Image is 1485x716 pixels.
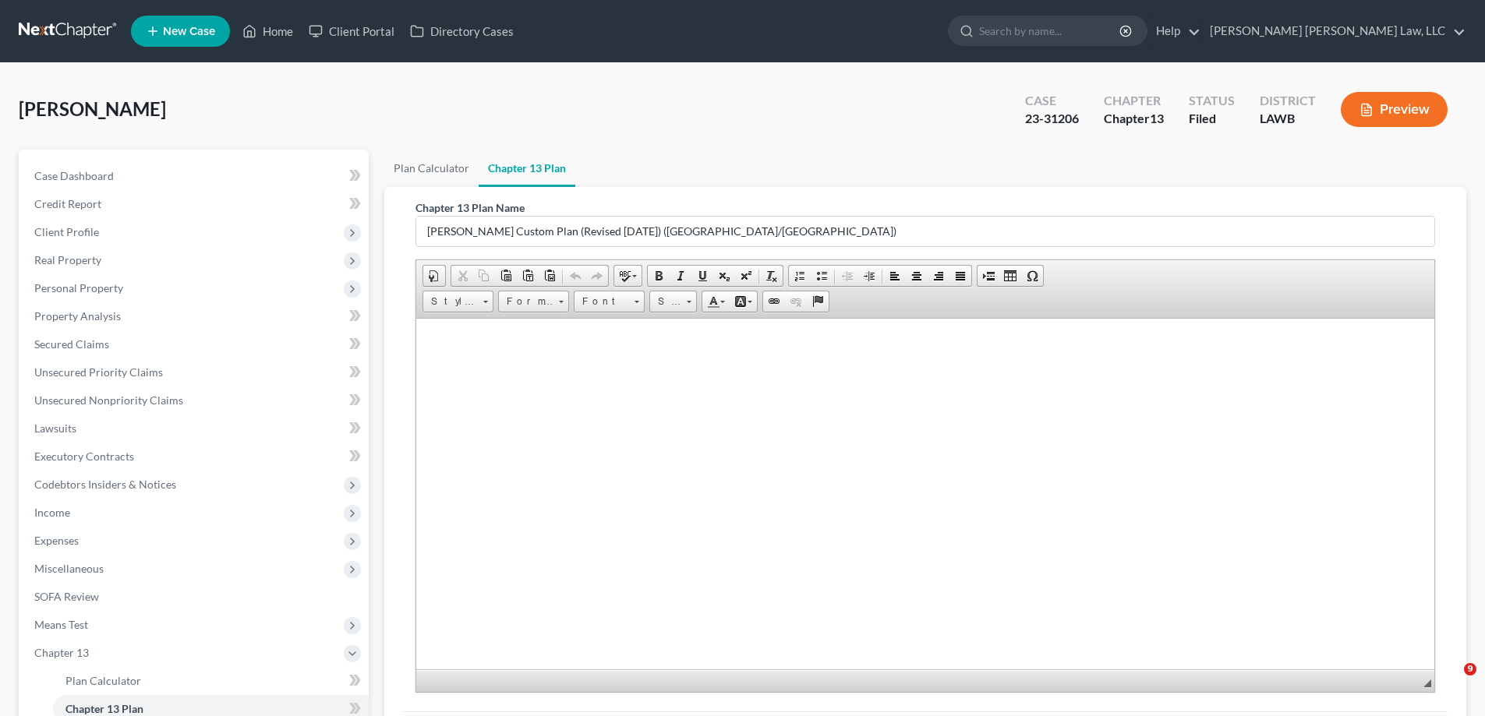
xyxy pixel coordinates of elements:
span: Plan Calculator [65,674,141,687]
a: Paste from Word [539,266,560,286]
span: Resize [1423,679,1431,687]
span: Case Dashboard [34,169,114,182]
a: Copy [473,266,495,286]
a: Align Left [884,266,906,286]
div: 23-31206 [1025,110,1079,128]
a: Increase Indent [858,266,880,286]
a: Unsecured Priority Claims [22,358,369,386]
span: Unsecured Priority Claims [34,365,163,379]
span: Codebtors Insiders & Notices [34,478,176,491]
div: Chapter [1104,92,1164,110]
span: Size [650,291,681,312]
span: Format [499,291,553,312]
span: New Case [163,26,215,37]
span: Expenses [34,534,79,547]
a: Paste [495,266,517,286]
button: Preview [1341,92,1448,127]
input: Enter name... [416,217,1434,246]
a: Bold [648,266,670,286]
a: Secured Claims [22,330,369,358]
span: Styles [423,291,478,312]
span: 9 [1464,663,1476,675]
label: Chapter 13 Plan Name [415,199,525,216]
span: Chapter 13 Plan [65,702,143,715]
iframe: Rich Text Editor, document-ckeditor [416,319,1434,669]
a: Decrease Indent [836,266,858,286]
a: Undo [564,266,586,286]
span: Personal Property [34,281,123,295]
a: Superscript [735,266,757,286]
a: Redo [586,266,608,286]
a: Unlink [785,291,807,312]
a: Document Properties [423,266,445,286]
a: Underline [691,266,713,286]
a: Align Right [928,266,949,286]
a: Anchor [807,291,829,312]
div: Case [1025,92,1079,110]
div: District [1260,92,1316,110]
a: Lawsuits [22,414,369,443]
input: Search by name... [979,16,1122,45]
a: Case Dashboard [22,162,369,190]
span: Credit Report [34,197,101,210]
a: Insert/Remove Numbered List [789,266,811,286]
a: Italic [670,266,691,286]
a: Format [498,291,569,312]
a: Plan Calculator [384,150,479,187]
span: [PERSON_NAME] [19,97,166,120]
span: Font [575,291,629,312]
iframe: Intercom live chat [1432,663,1469,700]
span: Secured Claims [34,337,109,351]
div: LAWB [1260,110,1316,128]
div: Chapter [1104,110,1164,128]
a: Property Analysis [22,302,369,330]
a: SOFA Review [22,583,369,611]
a: Directory Cases [402,17,522,45]
a: Center [906,266,928,286]
div: Status [1189,92,1235,110]
a: Background Color [730,291,757,312]
a: Plan Calculator [53,667,369,695]
span: Miscellaneous [34,562,104,575]
span: 13 [1150,111,1164,125]
a: Help [1148,17,1200,45]
a: Credit Report [22,190,369,218]
a: Insert Special Character [1021,266,1043,286]
span: Lawsuits [34,421,76,435]
a: Unsecured Nonpriority Claims [22,386,369,414]
a: Insert/Remove Bulleted List [811,266,833,286]
a: Remove Format [761,266,783,286]
a: Chapter 13 Plan [479,150,575,187]
a: Table [999,266,1021,286]
a: Size [649,291,697,312]
span: Chapter 13 [34,646,89,659]
a: [PERSON_NAME] [PERSON_NAME] Law, LLC [1202,17,1466,45]
a: Paste as plain text [517,266,539,286]
a: Insert Page Break for Printing [978,266,999,286]
a: Client Portal [301,17,402,45]
span: Real Property [34,253,101,266]
a: Justify [949,266,971,286]
span: Unsecured Nonpriority Claims [34,393,183,407]
span: Income [34,506,70,519]
a: Font [574,291,645,312]
a: Cut [451,266,473,286]
span: Property Analysis [34,309,121,323]
span: Client Profile [34,225,99,238]
a: Link [763,291,785,312]
a: Styles [423,291,493,312]
span: Executory Contracts [34,450,134,463]
a: Home [235,17,301,45]
span: SOFA Review [34,590,99,603]
span: Means Test [34,618,88,631]
a: Executory Contracts [22,443,369,471]
a: Spell Checker [614,266,642,286]
div: Filed [1189,110,1235,128]
a: Subscript [713,266,735,286]
a: Text Color [702,291,730,312]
